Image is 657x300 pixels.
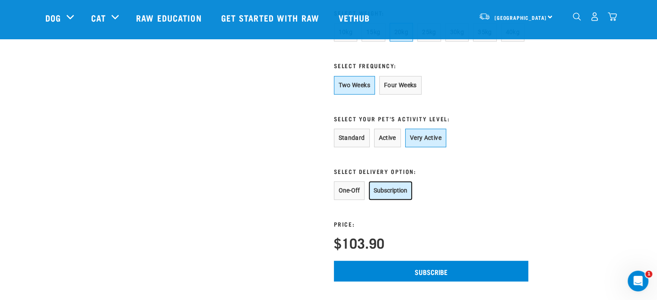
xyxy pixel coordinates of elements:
button: Very Active [405,129,446,147]
input: Subscribe [334,261,528,281]
h4: $103.90 [334,235,384,250]
a: Get started with Raw [213,0,330,35]
button: Standard [334,129,370,147]
img: user.png [590,12,599,21]
a: Raw Education [127,0,212,35]
h3: Price: [334,221,384,227]
img: van-moving.png [479,13,490,20]
img: home-icon@2x.png [608,12,617,21]
span: [GEOGRAPHIC_DATA] [495,16,547,19]
a: Vethub [330,0,381,35]
iframe: Intercom live chat [628,271,648,291]
a: Cat [91,11,106,24]
button: Subscription [369,181,412,200]
button: Four Weeks [379,76,422,95]
img: home-icon-1@2x.png [573,13,581,21]
a: Dog [45,11,61,24]
h3: Select Your Pet's Activity Level: [334,115,528,122]
button: Two Weeks [334,76,375,95]
button: One-Off [334,181,365,200]
h3: Select Delivery Option: [334,168,528,174]
span: 1 [645,271,652,278]
h3: Select Frequency: [334,62,528,69]
button: Active [374,129,401,147]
